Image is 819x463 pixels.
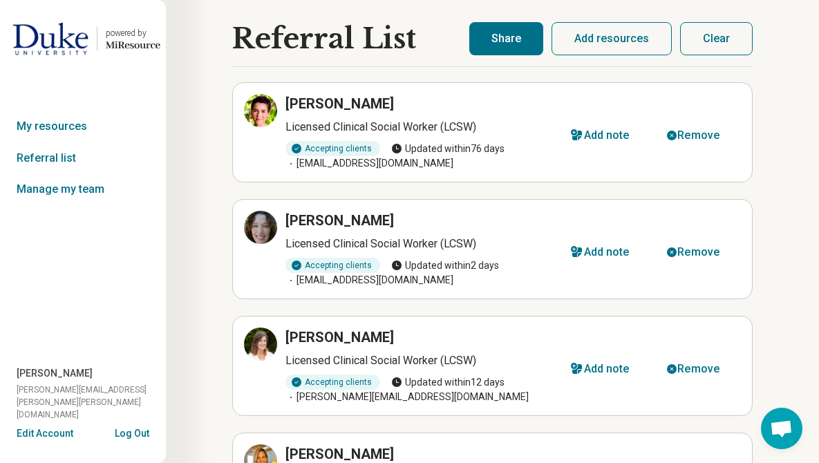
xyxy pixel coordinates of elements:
[285,328,394,347] h3: [PERSON_NAME]
[391,375,505,390] span: Updated within 12 days
[285,94,394,113] h3: [PERSON_NAME]
[106,27,160,39] div: powered by
[469,22,543,55] button: Share
[584,247,630,258] div: Add note
[677,247,719,258] div: Remove
[761,408,802,449] a: Open chat
[584,130,630,141] div: Add note
[285,258,380,273] div: Accepting clients
[285,211,394,230] h3: [PERSON_NAME]
[650,119,741,152] button: Remove
[391,258,499,273] span: Updated within 2 days
[6,22,160,55] a: Duke Universitypowered by
[391,142,505,156] span: Updated within 76 days
[285,236,554,252] p: Licensed Clinical Social Worker (LCSW)
[677,363,719,375] div: Remove
[285,141,380,156] div: Accepting clients
[554,119,651,152] button: Add note
[554,352,651,386] button: Add note
[12,22,88,55] img: Duke University
[285,375,380,390] div: Accepting clients
[17,384,166,421] span: [PERSON_NAME][EMAIL_ADDRESS][PERSON_NAME][PERSON_NAME][DOMAIN_NAME]
[285,273,453,287] span: [EMAIL_ADDRESS][DOMAIN_NAME]
[285,390,529,404] span: [PERSON_NAME][EMAIL_ADDRESS][DOMAIN_NAME]
[650,236,741,269] button: Remove
[17,426,73,441] button: Edit Account
[115,426,149,437] button: Log Out
[17,366,93,381] span: [PERSON_NAME]
[232,23,416,55] h1: Referral List
[285,156,453,171] span: [EMAIL_ADDRESS][DOMAIN_NAME]
[584,363,630,375] div: Add note
[650,352,741,386] button: Remove
[285,352,554,369] p: Licensed Clinical Social Worker (LCSW)
[680,22,753,55] button: Clear
[554,236,651,269] button: Add note
[677,130,719,141] div: Remove
[285,119,554,135] p: Licensed Clinical Social Worker (LCSW)
[552,22,672,55] button: Add resources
